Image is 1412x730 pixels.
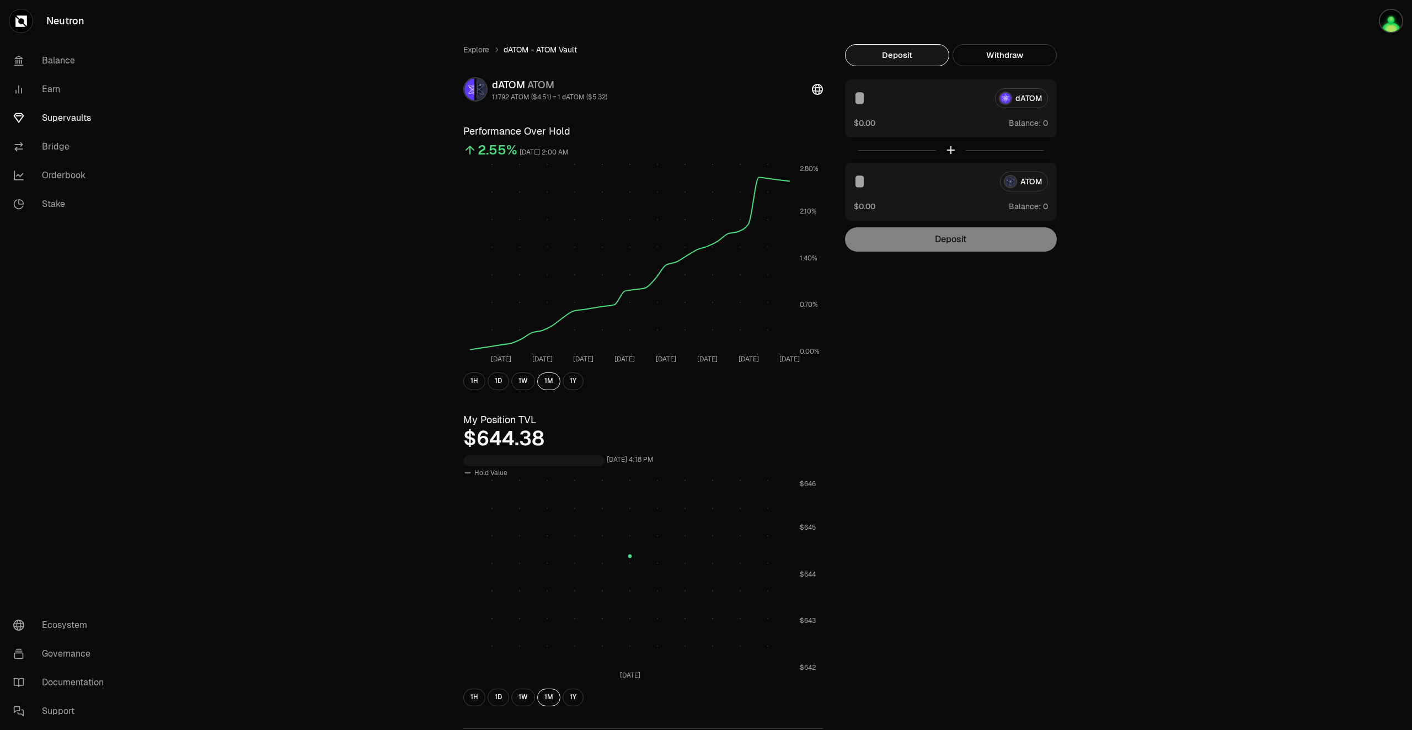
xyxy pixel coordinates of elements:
a: Governance [4,640,119,668]
tspan: [DATE] [573,355,593,364]
tspan: [DATE] [532,355,553,364]
tspan: $643 [800,616,816,625]
tspan: [DATE] [491,355,511,364]
tspan: 2.80% [800,164,819,173]
button: Withdraw [953,44,1057,66]
button: 1W [511,372,535,390]
tspan: [DATE] [620,671,640,680]
tspan: $645 [800,523,816,532]
a: Bridge [4,132,119,161]
div: [DATE] 2:00 AM [520,146,569,159]
button: 1M [537,689,560,706]
tspan: $644 [800,569,816,578]
button: Deposit [845,44,949,66]
tspan: [DATE] [779,355,800,364]
h3: My Position TVL [463,412,823,428]
div: [DATE] 4:18 PM [607,454,654,466]
span: Balance: [1009,118,1041,129]
tspan: $642 [800,663,816,672]
div: dATOM [492,77,607,93]
tspan: 1.40% [800,254,817,263]
div: 1.1792 ATOM ($4.51) = 1 dATOM ($5.32) [492,93,607,102]
a: Earn [4,75,119,104]
div: 2.55% [478,141,517,159]
tspan: [DATE] [697,355,718,364]
h3: Performance Over Hold [463,124,823,139]
tspan: [DATE] [739,355,759,364]
img: portefeuilleterra [1380,10,1402,32]
button: 1W [511,689,535,706]
div: $644.38 [463,428,823,450]
tspan: 0.70% [800,300,818,309]
a: Stake [4,190,119,219]
a: Support [4,697,119,726]
a: Balance [4,46,119,75]
button: $0.00 [854,200,875,212]
span: Balance: [1009,201,1041,212]
button: 1Y [563,689,584,706]
a: Supervaults [4,104,119,132]
button: 1Y [563,372,584,390]
a: Documentation [4,668,119,697]
span: ATOM [527,78,554,91]
button: 1M [537,372,560,390]
tspan: [DATE] [614,355,635,364]
button: 1H [463,689,485,706]
span: dATOM - ATOM Vault [504,44,577,55]
tspan: [DATE] [656,355,676,364]
button: 1H [463,372,485,390]
a: Orderbook [4,161,119,190]
img: ATOM Logo [477,78,486,100]
a: Ecosystem [4,611,119,640]
tspan: $646 [800,479,816,488]
nav: breadcrumb [463,44,823,55]
tspan: 2.10% [800,207,817,216]
button: 1D [488,689,509,706]
img: dATOM Logo [464,78,474,100]
tspan: 0.00% [800,347,820,356]
button: $0.00 [854,117,875,129]
span: Hold Value [474,468,507,477]
button: 1D [488,372,509,390]
a: Explore [463,44,489,55]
